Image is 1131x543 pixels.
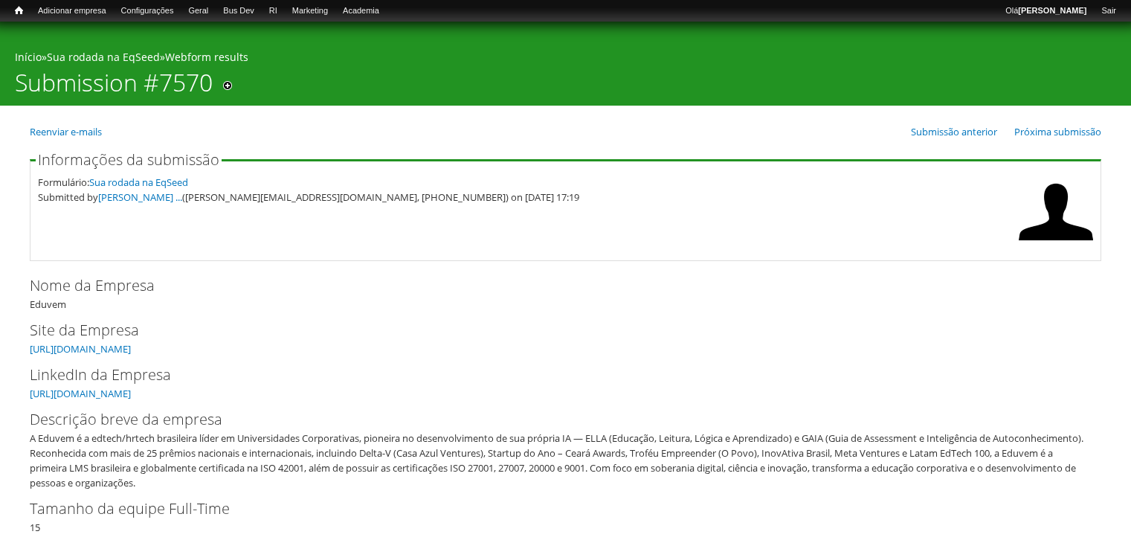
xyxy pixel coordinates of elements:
[89,176,188,189] a: Sua rodada na EqSeed
[15,5,23,16] span: Início
[285,4,335,19] a: Marketing
[1018,6,1086,15] strong: [PERSON_NAME]
[30,364,1077,386] label: LinkedIn da Empresa
[47,50,160,64] a: Sua rodada na EqSeed
[30,387,131,400] a: [URL][DOMAIN_NAME]
[1019,175,1093,249] img: Foto de Vladimir Nunan Ribeiro Soares
[36,152,222,167] legend: Informações da submissão
[335,4,387,19] a: Academia
[30,125,102,138] a: Reenviar e-mails
[30,498,1101,535] div: 15
[30,319,1077,341] label: Site da Empresa
[30,274,1077,297] label: Nome da Empresa
[30,4,114,19] a: Adicionar empresa
[30,274,1101,312] div: Eduvem
[165,50,248,64] a: Webform results
[30,342,131,356] a: [URL][DOMAIN_NAME]
[1019,239,1093,252] a: Ver perfil do usuário.
[38,175,1011,190] div: Formulário:
[911,125,997,138] a: Submissão anterior
[30,408,1077,431] label: Descrição breve da empresa
[114,4,181,19] a: Configurações
[30,498,1077,520] label: Tamanho da equipe Full-Time
[7,4,30,18] a: Início
[98,190,182,204] a: [PERSON_NAME] ...
[998,4,1094,19] a: Olá[PERSON_NAME]
[38,190,1011,205] div: Submitted by ([PERSON_NAME][EMAIL_ADDRESS][DOMAIN_NAME], [PHONE_NUMBER]) on [DATE] 17:19
[15,50,1116,68] div: » »
[1014,125,1101,138] a: Próxima submissão
[30,431,1092,490] div: A Eduvem é a edtech/hrtech brasileira líder em Universidades Corporativas, pioneira no desenvolvi...
[181,4,216,19] a: Geral
[216,4,262,19] a: Bus Dev
[15,68,213,106] h1: Submission #7570
[15,50,42,64] a: Início
[1094,4,1124,19] a: Sair
[262,4,285,19] a: RI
